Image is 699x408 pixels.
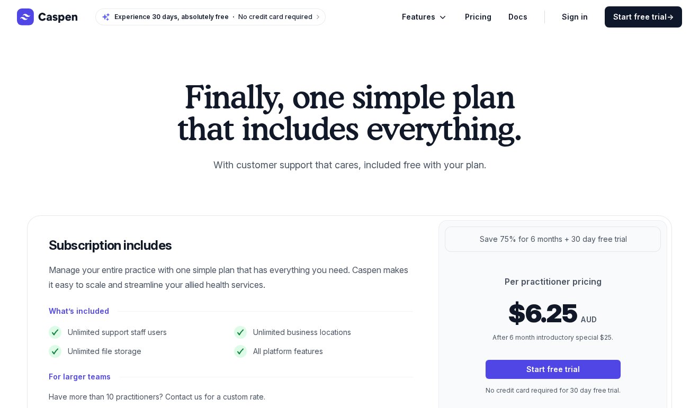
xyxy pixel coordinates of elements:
[508,11,527,23] a: Docs
[49,305,109,318] h4: What’s included
[49,392,413,402] div: Have more than 10 practitioners? Contact us for a custom rate.
[562,11,588,23] a: Sign in
[480,233,627,246] p: Save 75% for 6 months + 30 day free trial
[49,237,413,254] h3: Subscription includes
[114,13,229,21] span: Experience 30 days, absolutely free
[234,326,413,339] li: Unlimited business locations
[605,6,682,28] a: Start free trial
[172,80,527,144] h2: Finally, one simple plan that includes everything.
[508,301,577,326] span: $6.25
[49,345,228,358] li: Unlimited file storage
[613,12,674,22] span: Start free trial
[465,11,491,23] a: Pricing
[49,262,413,292] p: Manage your entire practice with one simple plan that has everything you need. Caspen makes it ea...
[581,313,597,326] span: AUD
[486,385,621,396] p: No credit card required for 30 day free trial.
[234,345,413,358] li: All platform features
[49,370,111,383] h4: For larger teams
[95,8,326,25] a: Experience 30 days, absolutely freeNo credit card required
[238,13,312,21] span: No credit card required
[486,275,621,288] p: Per practitioner pricing
[486,332,621,343] p: After 6 month introductory special $25.
[667,12,674,21] span: →
[402,11,435,23] span: Features
[172,157,527,174] p: With customer support that cares, included free with your plan.
[402,11,448,23] button: Features
[49,326,228,339] li: Unlimited support staff users
[486,360,621,379] a: Start free trial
